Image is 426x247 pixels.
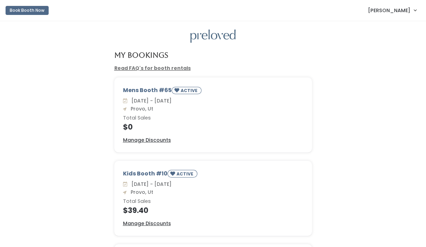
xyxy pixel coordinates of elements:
span: Provo, Ut [128,189,153,196]
div: Kids Booth #10 [123,170,303,180]
h4: My Bookings [114,51,168,59]
span: [PERSON_NAME] [368,7,410,14]
small: ACTIVE [177,171,195,177]
small: ACTIVE [181,88,199,93]
span: [DATE] - [DATE] [129,97,172,104]
span: [DATE] - [DATE] [129,181,172,188]
button: Book Booth Now [6,6,49,15]
a: Book Booth Now [6,3,49,18]
h4: $0 [123,123,303,131]
span: Provo, Ut [128,105,153,112]
img: preloved logo [190,30,236,43]
h6: Total Sales [123,115,303,121]
h4: $39.40 [123,206,303,214]
u: Manage Discounts [123,137,171,143]
div: Mens Booth #65 [123,86,303,97]
a: Manage Discounts [123,137,171,144]
a: Manage Discounts [123,220,171,227]
a: [PERSON_NAME] [361,3,423,18]
a: Read FAQ's for booth rentals [114,65,191,72]
h6: Total Sales [123,199,303,204]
